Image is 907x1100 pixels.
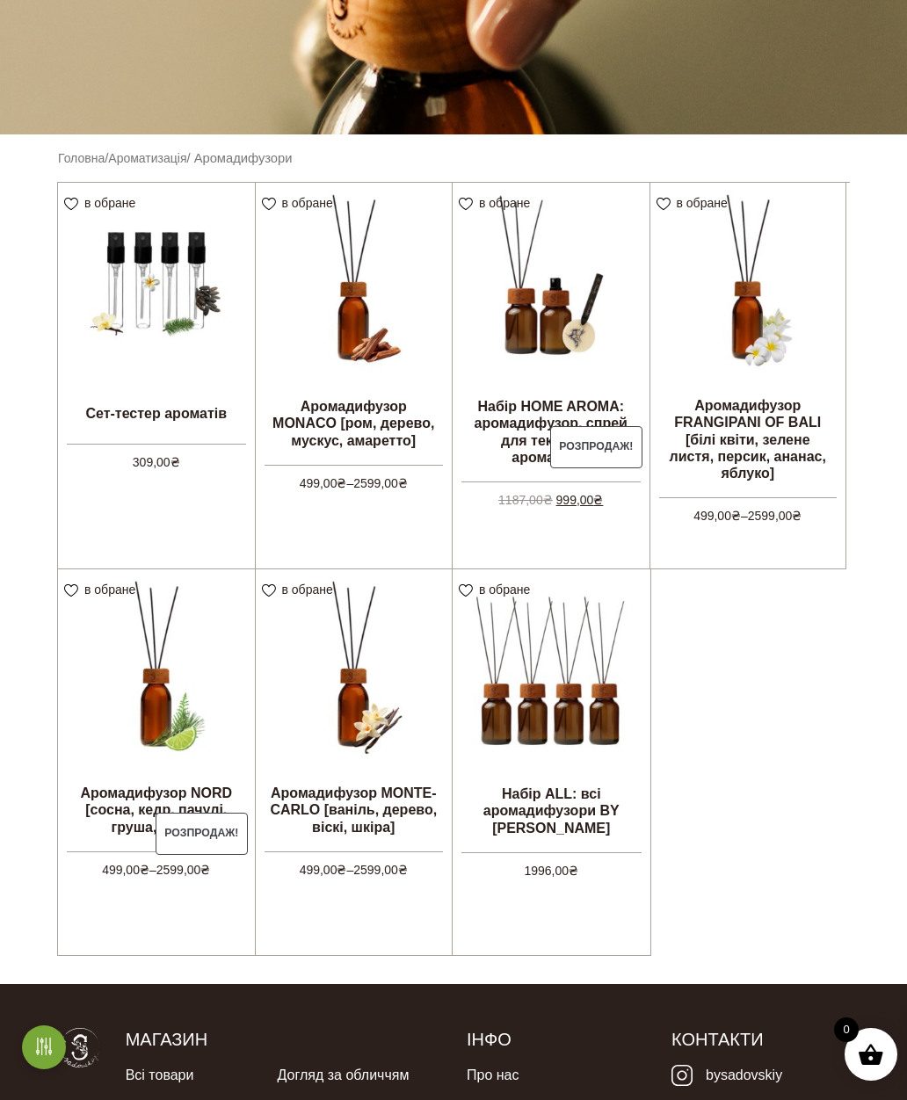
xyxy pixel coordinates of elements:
[58,183,255,473] a: Сет-тестер ароматів 309,00₴
[300,863,347,877] bdi: 499,00
[337,863,346,877] span: ₴
[265,465,444,493] span: –
[459,196,536,210] a: в обране
[453,778,650,843] h2: Набір ALL: всі аромадифузори BY [PERSON_NAME]
[256,569,453,859] a: Аромадифузор MONTE-CARLO [ваніль, дерево, віскі, шкіра] 499,00₴–2599,00₴
[792,509,802,523] span: ₴
[126,1028,440,1051] h5: Магазин
[58,151,105,165] a: Головна
[453,569,650,860] a: Набір ALL: всі аромадифузори BY [PERSON_NAME] 1996,00₴
[171,455,180,469] span: ₴
[126,1058,194,1093] a: Всі товари
[67,851,246,879] span: –
[398,476,408,490] span: ₴
[278,1058,410,1093] a: Догляд за обличчям
[556,493,604,507] bdi: 999,00
[256,391,453,456] h2: Аромадифузор MONACO [ром, дерево, мускус, амаретто]
[453,391,649,473] h2: Набір HOME AROMA: аромадифузор, спрей для текстилю, аромасаше
[398,863,408,877] span: ₴
[64,583,141,597] a: в обране
[282,196,333,210] span: в обране
[200,863,210,877] span: ₴
[156,813,248,855] span: Розпродаж!
[657,196,734,210] a: в обране
[453,183,649,473] a: Розпродаж! Набір HOME AROMA: аромадифузор, спрей для текстилю, аромасаше
[108,151,186,165] a: Ароматизація
[459,584,473,597] img: unfavourite.svg
[84,583,135,597] span: в обране
[693,509,741,523] bdi: 499,00
[353,476,408,490] bdi: 2599,00
[156,863,211,877] bdi: 2599,00
[300,476,347,490] bdi: 499,00
[593,493,603,507] span: ₴
[459,583,536,597] a: в обране
[498,493,553,507] bdi: 1187,00
[64,196,141,210] a: в обране
[262,198,276,211] img: unfavourite.svg
[657,198,671,211] img: unfavourite.svg
[479,196,530,210] span: в обране
[262,196,339,210] a: в обране
[459,198,473,211] img: unfavourite.svg
[64,198,78,211] img: unfavourite.svg
[659,497,838,525] span: –
[102,863,149,877] bdi: 499,00
[650,390,846,488] h2: Аромадифузор FRANGIPANI OF BALI [білі квіти, зелене листя, персик, ананас, яблуко]
[748,509,802,523] bdi: 2599,00
[353,863,408,877] bdi: 2599,00
[467,1058,519,1093] a: Про нас
[282,583,333,597] span: в обране
[58,778,255,843] h2: Аромадифузор NORD [сосна, кедр, пачулі, груша, лайм]
[256,778,453,843] h2: Аромадифузор MONTE-CARLO [ваніль, дерево, віскі, шкіра]
[524,864,578,878] bdi: 1996,00
[133,455,180,469] bdi: 309,00
[262,583,339,597] a: в обране
[671,1028,850,1051] h5: Контакти
[834,1017,859,1042] span: 0
[58,569,255,859] a: Розпродаж! Аромадифузор NORD [сосна, кедр, пачулі, груша, лайм] 499,00₴–2599,00₴
[265,851,444,879] span: –
[84,196,135,210] span: в обране
[550,426,642,468] span: Розпродаж!
[671,1058,782,1094] a: bysadovskiy
[58,148,849,168] nav: Breadcrumb
[677,196,728,210] span: в обране
[569,864,578,878] span: ₴
[64,584,78,597] img: unfavourite.svg
[140,863,149,877] span: ₴
[256,183,453,473] a: Аромадифузор MONACO [ром, дерево, мускус, амаретто] 499,00₴–2599,00₴
[58,391,255,435] h2: Сет-тестер ароматів
[731,509,741,523] span: ₴
[337,476,346,490] span: ₴
[479,583,530,597] span: в обране
[650,183,846,472] a: Аромадифузор FRANGIPANI OF BALI [білі квіти, зелене листя, персик, ананас, яблуко] 499,00₴–2599,00₴
[262,584,276,597] img: unfavourite.svg
[467,1028,645,1051] h5: Інфо
[543,493,553,507] span: ₴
